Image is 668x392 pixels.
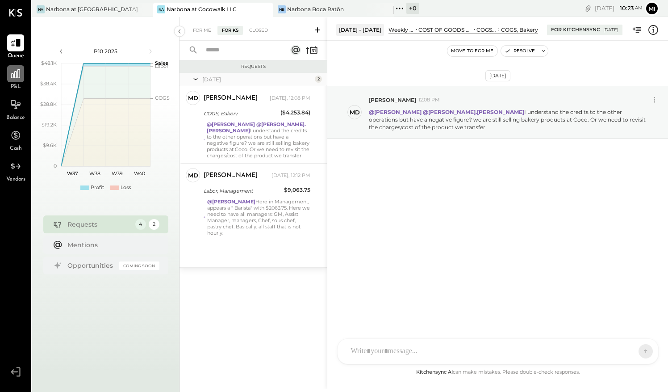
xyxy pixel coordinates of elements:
[40,80,57,87] text: $38.4K
[278,5,286,13] div: NB
[280,108,310,117] div: ($4,253.84)
[0,158,31,184] a: Vendors
[501,26,538,34] div: COGS, Bakery
[54,163,57,169] text: 0
[217,26,243,35] div: For KS
[245,26,272,35] div: Closed
[207,198,255,205] strong: @[PERSON_NAME]
[369,108,646,131] p: I understand the credits to the other operations but have a negative figure? we are still selling...
[6,176,25,184] span: Vendors
[204,171,258,180] div: [PERSON_NAME]
[41,60,57,66] text: $48.1K
[287,5,344,13] div: Narbona Boca Ratōn
[207,121,306,134] strong: @[PERSON_NAME].[PERSON_NAME]
[42,122,57,128] text: $19.2K
[423,109,524,115] strong: @[PERSON_NAME].[PERSON_NAME]
[0,65,31,91] a: P&L
[67,261,115,270] div: Opportunities
[388,26,414,34] div: Weekly P&L
[11,83,21,91] span: P&L
[645,1,659,16] button: Mi
[121,184,131,191] div: Loss
[10,145,21,153] span: Cash
[0,127,31,153] a: Cash
[476,26,497,34] div: COGS, Food
[595,4,643,13] div: [DATE]
[336,24,384,35] div: [DATE] - [DATE]
[551,26,600,34] div: For KitchenSync
[270,95,310,102] div: [DATE], 12:08 PM
[207,121,255,127] strong: @[PERSON_NAME]
[0,34,31,60] a: Queue
[204,186,281,195] div: Labor, Management
[89,170,100,177] text: W38
[350,108,360,117] div: Md
[155,63,168,69] text: Labor
[8,52,24,60] span: Queue
[184,63,322,70] div: Requests
[68,47,144,55] div: P10 2025
[67,220,131,229] div: Requests
[418,26,472,34] div: COST OF GOODS SOLD (COGS)
[501,46,539,56] button: Resolve
[135,219,146,230] div: 4
[188,26,216,35] div: For Me
[119,261,159,270] div: Coming Soon
[6,114,25,122] span: Balance
[111,170,122,177] text: W39
[67,240,155,249] div: Mentions
[584,4,593,13] div: copy link
[0,96,31,122] a: Balance
[157,5,165,13] div: Na
[418,97,440,104] span: 12:08 PM
[43,142,57,148] text: $9.6K
[40,101,57,107] text: $28.8K
[188,171,198,180] div: Md
[284,185,310,194] div: $9,063.75
[67,170,78,177] text: W37
[46,5,139,13] div: Narbona at [GEOGRAPHIC_DATA] LLC
[207,121,310,159] div: I understand the credits to the other operations but have a negative figure? we are still selling...
[271,172,310,179] div: [DATE], 12:12 PM
[202,76,313,83] div: [DATE]
[315,76,322,83] div: 2
[406,3,419,14] div: + 0
[134,170,145,177] text: W40
[188,94,198,102] div: Md
[155,95,170,101] text: COGS
[37,5,45,13] div: Na
[204,94,258,103] div: [PERSON_NAME]
[91,184,104,191] div: Profit
[167,5,237,13] div: Narbona at Cocowalk LLC
[155,60,168,66] text: Sales
[369,96,416,104] span: [PERSON_NAME]
[204,109,278,118] div: COGS, Bakery
[485,70,510,81] div: [DATE]
[603,27,618,33] div: [DATE]
[447,46,497,56] button: Move to for me
[369,109,422,115] strong: @[PERSON_NAME]
[207,198,310,236] div: Here in Management, appears a " Barista" with $2063.75. Here we need to have all managers: GM, As...
[149,219,159,230] div: 2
